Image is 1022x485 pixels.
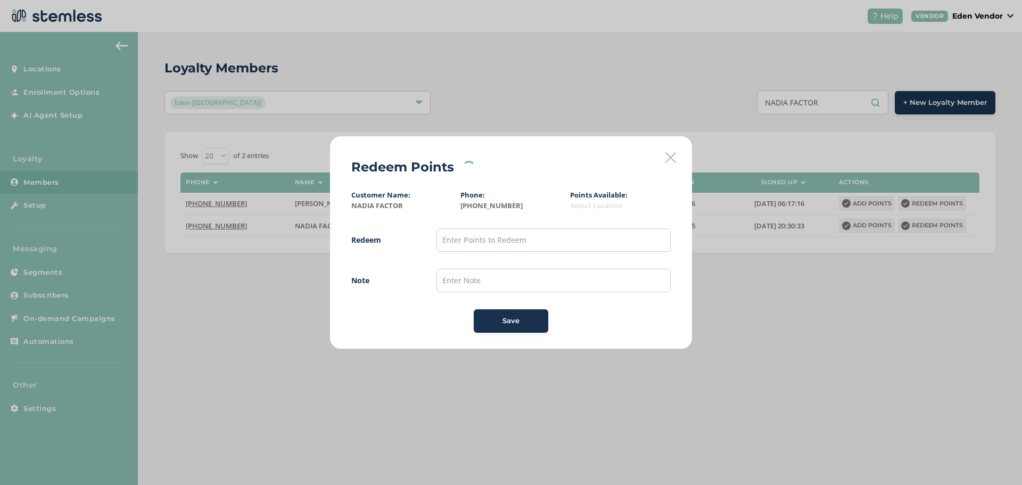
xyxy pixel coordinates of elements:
[351,201,452,211] label: NADIA FACTOR
[969,434,1022,485] iframe: Chat Widget
[460,201,561,211] label: [PHONE_NUMBER]
[351,234,415,245] label: Redeem
[351,190,410,200] label: Customer Name:
[460,190,485,200] label: Phone:
[351,158,454,177] h2: Redeem Points
[436,269,671,292] input: Enter Note
[502,316,520,326] span: Save
[570,201,671,211] label: Select Location
[351,275,415,286] label: Note
[436,228,671,252] input: Enter Points to Redeem
[570,190,628,200] label: Points Available:
[474,309,548,333] button: Save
